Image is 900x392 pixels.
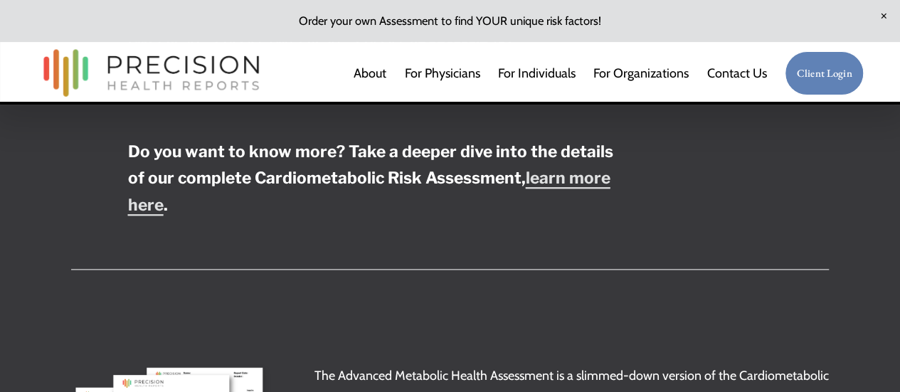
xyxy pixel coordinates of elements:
[785,51,864,96] a: Client Login
[498,59,576,88] a: For Individuals
[354,59,386,88] a: About
[706,59,766,88] a: Contact Us
[593,59,689,88] a: folder dropdown
[404,59,480,88] a: For Physicians
[164,195,168,215] strong: .
[829,324,900,392] iframe: Chat Widget
[128,142,617,188] strong: Do you want to know more? Take a deeper dive into the details of our complete Cardiometabolic Ris...
[128,168,610,214] a: learn more here
[36,43,267,103] img: Precision Health Reports
[593,60,689,86] span: For Organizations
